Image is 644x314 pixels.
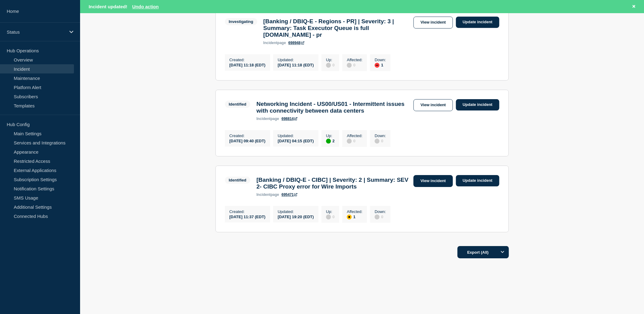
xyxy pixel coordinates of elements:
div: [DATE] 19:20 (EDT) [278,214,314,219]
p: Down : [375,209,386,214]
button: Export (All) [458,246,509,258]
p: Updated : [278,133,314,138]
p: Down : [375,58,386,62]
span: incident [263,41,278,45]
div: disabled [375,215,380,219]
h3: [Banking / DBIQ-E - CIBC] | Severity: 2 | Summary: SEV 2- CIBC Proxy error for Wire Imports [256,177,410,190]
div: 2 [326,138,335,144]
p: Updated : [278,58,314,62]
a: Update incident [456,99,499,110]
p: page [263,41,286,45]
a: View incident [414,175,453,187]
h3: [Banking / DBIQ-E - Regions - PR] | Severity: 3 | Summary: Task Executor Queue is full [DOMAIN_NA... [263,18,410,38]
button: Undo action [132,4,159,9]
div: up [326,139,331,144]
p: page [256,117,279,121]
div: [DATE] 04:15 (EDT) [278,138,314,143]
p: Created : [230,133,266,138]
a: 695471 [282,193,297,197]
p: Down : [375,133,386,138]
div: 0 [375,214,386,219]
div: disabled [347,139,352,144]
span: incident [256,193,270,197]
div: 0 [326,62,335,68]
div: disabled [375,139,380,144]
a: 698814 [282,117,297,121]
span: Identified [225,101,251,108]
div: 0 [375,138,386,144]
p: page [256,193,279,197]
p: Created : [230,58,266,62]
p: Up : [326,133,335,138]
span: incident [256,117,270,121]
p: Up : [326,209,335,214]
p: Affected : [347,133,362,138]
div: disabled [326,63,331,68]
p: Affected : [347,209,362,214]
div: 1 [375,62,386,68]
span: Investigating [225,18,257,25]
div: down [375,63,380,68]
div: disabled [347,63,352,68]
button: Options [497,246,509,258]
a: View incident [414,17,453,28]
div: 0 [347,62,362,68]
div: [DATE] 09:40 (EDT) [230,138,266,143]
div: [DATE] 11:18 (EDT) [278,62,314,67]
a: Update incident [456,17,499,28]
div: [DATE] 11:18 (EDT) [230,62,266,67]
h3: Networking Incident - US00/US01 - Intermittent issues with connectivity between data centers [256,101,410,114]
p: Created : [230,209,266,214]
a: View incident [414,99,453,111]
span: Incident updated! [89,4,127,9]
span: Identified [225,177,251,184]
div: 0 [326,214,335,219]
div: 0 [347,138,362,144]
div: disabled [326,215,331,219]
p: Up : [326,58,335,62]
a: Update incident [456,175,499,186]
a: 698948 [289,41,304,45]
p: Status [7,29,65,35]
p: Updated : [278,209,314,214]
div: 1 [347,214,362,219]
div: affected [347,215,352,219]
p: Affected : [347,58,362,62]
div: [DATE] 11:37 (EDT) [230,214,266,219]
